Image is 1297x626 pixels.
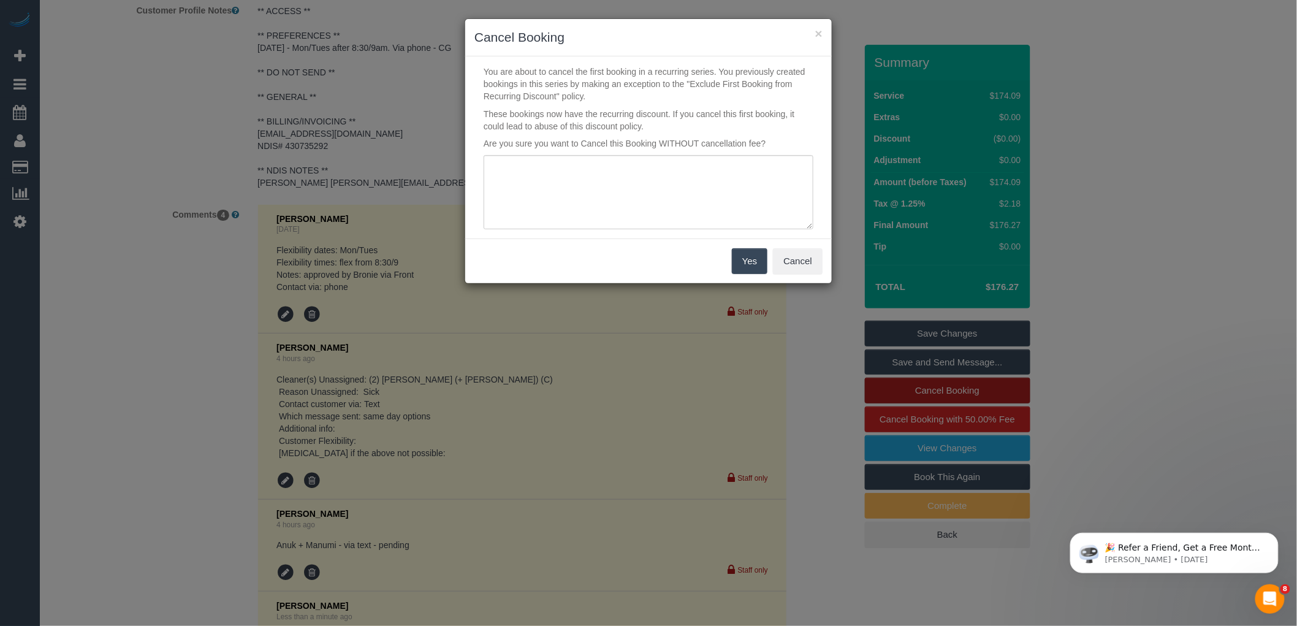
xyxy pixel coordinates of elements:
iframe: Intercom live chat [1255,584,1285,614]
span: 🎉 Refer a Friend, Get a Free Month! 🎉 Love Automaid? Share the love! When you refer a friend who ... [53,36,210,167]
span: 8 [1280,584,1290,594]
p: You are about to cancel the first booking in a recurring series. You previously created bookings ... [474,66,823,102]
iframe: Intercom notifications message [1052,507,1297,593]
button: × [815,27,823,40]
p: These bookings now have the recurring discount. If you cancel this first booking, it could lead t... [474,108,823,132]
h3: Cancel Booking [474,28,823,47]
button: Yes [732,248,767,274]
p: Are you sure you want to Cancel this Booking WITHOUT cancellation fee? [474,137,823,150]
p: Message from Ellie, sent 4d ago [53,47,211,58]
sui-modal: Cancel Booking [465,19,832,283]
button: Cancel [773,248,823,274]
